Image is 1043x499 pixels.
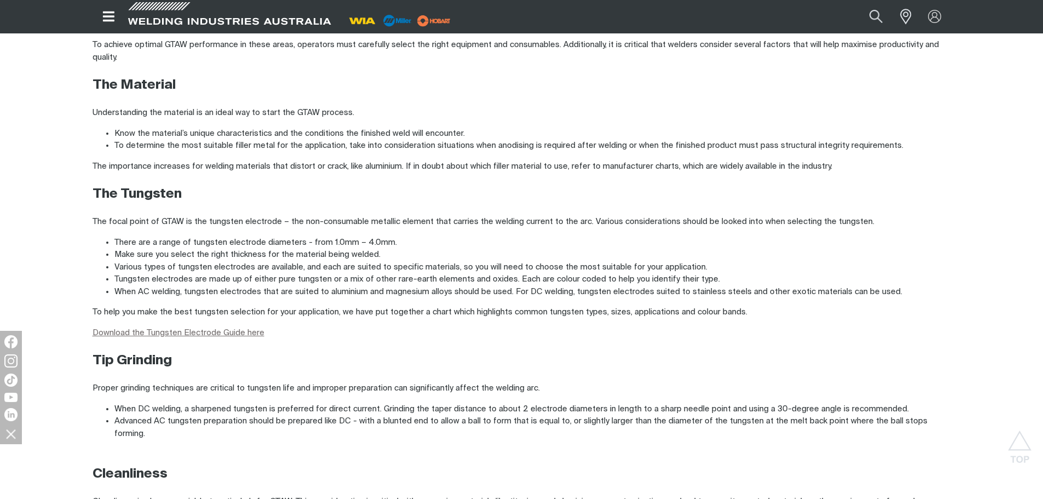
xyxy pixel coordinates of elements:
[843,4,894,29] input: Product name or item number...
[4,354,18,368] img: Instagram
[93,306,951,319] p: To help you make the best tungsten selection for your application, we have put together a chart w...
[114,403,951,416] li: When DC welding, a sharpened tungsten is preferred for direct current. Grinding the taper distanc...
[93,352,951,369] h3: Tip Grinding
[857,4,895,29] button: Search products
[93,107,951,119] p: Understanding the material is an ideal way to start the GTAW process.
[114,128,951,140] li: Know the material’s unique characteristics and the conditions the finished weld will encounter.
[4,393,18,402] img: YouTube
[114,237,951,249] li: There are a range of tungsten electrode diameters - from 1.0mm – 4.0mm.
[4,374,18,387] img: TikTok
[1007,431,1032,455] button: Scroll to top
[2,425,20,443] img: hide socials
[114,273,951,286] li: Tungsten electrodes are made up of either pure tungsten or a mix of other rare-earth elements and...
[114,261,951,274] li: Various types of tungsten electrodes are available, and each are suited to specific materials, so...
[93,329,264,337] a: Download the Tungsten Electrode Guide here
[93,77,951,94] h3: The Material
[93,466,951,483] h3: Cleanliness
[114,140,951,152] li: To determine the most suitable filler metal for the application, take into consideration situatio...
[4,408,18,421] img: LinkedIn
[93,382,951,395] p: Proper grinding techniques are critical to tungsten life and improper preparation can significant...
[414,16,454,25] a: miller
[4,335,18,348] img: Facebook
[93,39,951,64] p: To achieve optimal GTAW performance in these areas, operators must carefully select the right equ...
[114,415,951,452] li: Advanced AC tungsten preparation should be prepared like DC - with a blunted end to allow a ball ...
[114,249,951,261] li: Make sure you select the right thickness for the material being welded.
[93,216,951,228] p: The focal point of GTAW is the tungsten electrode – the non-consumable metallic element that carr...
[93,160,951,173] p: The importance increases for welding materials that distort or crack, like aluminium. If in doubt...
[414,13,454,29] img: miller
[114,286,951,299] li: When AC welding, tungsten electrodes that are suited to aluminium and magnesium alloys should be ...
[93,186,951,203] h3: The Tungsten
